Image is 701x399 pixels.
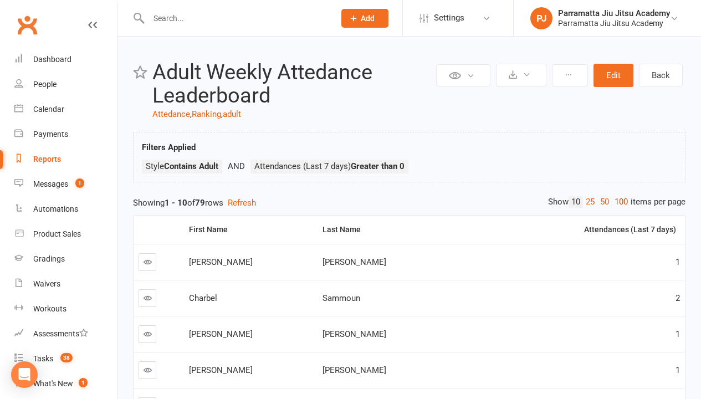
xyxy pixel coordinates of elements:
div: Assessments [33,329,88,338]
div: Parramatta Jiu Jitsu Academy [558,8,670,18]
div: Dashboard [33,55,71,64]
span: [PERSON_NAME] [323,257,386,267]
span: [PERSON_NAME] [189,329,253,339]
button: Refresh [228,196,256,209]
span: [PERSON_NAME] [323,329,386,339]
a: 10 [569,196,583,208]
a: Tasks 38 [14,346,117,371]
span: 1 [676,257,680,267]
a: 25 [583,196,597,208]
div: Messages [33,180,68,188]
div: Attendances (Last 7 days) [498,226,676,234]
div: People [33,80,57,89]
div: PJ [530,7,552,29]
div: Tasks [33,354,53,363]
span: Attendances (Last 7 days) [254,161,405,171]
span: 2 [676,293,680,303]
a: Waivers [14,272,117,296]
h2: Adult Weekly Attedance Leaderboard [152,61,433,108]
a: Dashboard [14,47,117,72]
div: Gradings [33,254,65,263]
a: Product Sales [14,222,117,247]
a: adult [223,109,241,119]
a: What's New1 [14,371,117,396]
input: Search... [145,11,327,26]
a: Payments [14,122,117,147]
div: Calendar [33,105,64,114]
div: Show items per page [548,196,685,208]
div: Reports [33,155,61,163]
span: , [190,109,192,119]
a: Ranking [192,109,221,119]
strong: Filters Applied [142,142,196,152]
span: 1 [676,365,680,375]
span: 38 [60,353,73,362]
a: People [14,72,117,97]
div: First Name [189,226,309,234]
div: Last Name [323,226,484,234]
a: Gradings [14,247,117,272]
a: Assessments [14,321,117,346]
span: [PERSON_NAME] [189,257,253,267]
a: Automations [14,197,117,222]
span: Add [361,14,375,23]
strong: Contains Adult [164,161,218,171]
div: Workouts [33,304,66,313]
span: Charbel [189,293,217,303]
span: 1 [79,378,88,387]
div: Open Intercom Messenger [11,361,38,388]
button: Edit [593,64,633,87]
strong: 1 - 10 [165,198,187,208]
strong: 79 [195,198,205,208]
div: Payments [33,130,68,139]
div: What's New [33,379,73,388]
span: , [221,109,223,119]
a: Messages 1 [14,172,117,197]
div: Parramatta Jiu Jitsu Academy [558,18,670,28]
a: 100 [612,196,631,208]
a: Calendar [14,97,117,122]
div: Product Sales [33,229,81,238]
button: Add [341,9,388,28]
span: Style [146,161,218,171]
a: Back [639,64,683,87]
a: 50 [597,196,612,208]
div: Automations [33,204,78,213]
a: Workouts [14,296,117,321]
span: [PERSON_NAME] [323,365,386,375]
a: Attedance [152,109,190,119]
a: Clubworx [13,11,41,39]
span: 1 [75,178,84,188]
div: Showing of rows [133,196,685,209]
span: [PERSON_NAME] [189,365,253,375]
strong: Greater than 0 [351,161,405,171]
span: Sammoun [323,293,360,303]
span: Settings [434,6,464,30]
span: 1 [676,329,680,339]
a: Reports [14,147,117,172]
div: Waivers [33,279,60,288]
